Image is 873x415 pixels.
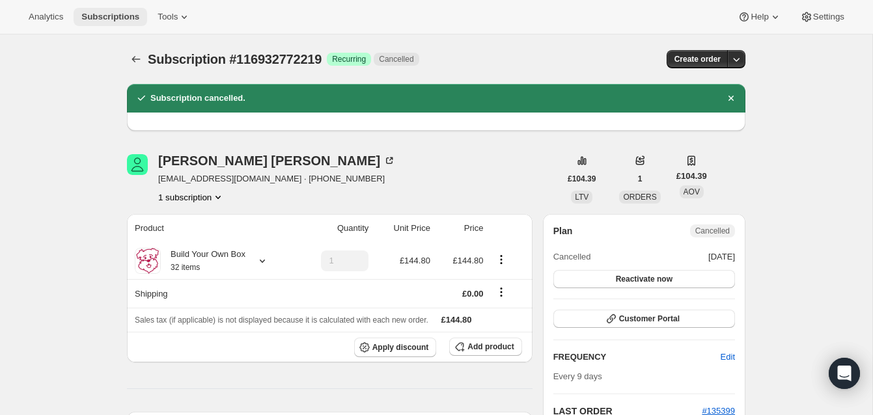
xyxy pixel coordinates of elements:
button: Add product [449,338,521,356]
span: ORDERS [623,193,656,202]
button: Product actions [491,252,512,267]
button: 1 [630,170,650,188]
th: Shipping [127,279,296,308]
span: Cancelled [553,250,591,263]
button: Product actions [158,191,225,204]
button: Subscriptions [74,8,147,26]
h2: Plan [553,224,573,237]
span: Cancelled [695,226,730,236]
button: Subscriptions [127,50,145,68]
th: Price [434,214,488,243]
span: Subscriptions [81,12,139,22]
div: Build Your Own Box [161,248,245,274]
img: product img [135,248,161,274]
span: £144.80 [400,256,430,265]
span: 1 [638,174,643,184]
span: Create order [674,54,721,64]
span: Customer Portal [619,314,680,324]
button: Apply discount [354,338,437,357]
span: [EMAIL_ADDRESS][DOMAIN_NAME] · [PHONE_NUMBER] [158,172,396,185]
button: Reactivate now [553,270,735,288]
span: Every 9 days [553,371,602,381]
span: Tools [158,12,178,22]
span: Help [751,12,768,22]
div: Open Intercom Messenger [829,358,860,389]
button: £104.39 [560,170,603,188]
span: [DATE] [708,250,735,263]
span: Add product [467,341,514,352]
span: Apply discount [372,342,429,353]
span: Sales tax (if applicable) is not displayed because it is calculated with each new order. [135,315,428,325]
button: Analytics [21,8,71,26]
span: Settings [813,12,844,22]
h2: Subscription cancelled. [150,92,245,105]
th: Quantity [296,214,373,243]
h2: FREQUENCY [553,351,721,364]
div: [PERSON_NAME] [PERSON_NAME] [158,154,396,167]
span: LTV [575,193,589,202]
span: £104.39 [568,174,596,184]
span: Subscription #116932772219 [148,52,322,66]
span: Analytics [29,12,63,22]
button: Settings [792,8,852,26]
button: Tools [150,8,199,26]
button: Edit [713,347,743,368]
span: £144.80 [441,315,472,325]
span: AOV [684,187,700,196]
button: Create order [667,50,728,68]
button: Customer Portal [553,310,735,328]
span: £144.80 [452,256,483,265]
span: £104.39 [676,170,707,183]
button: Help [730,8,789,26]
th: Unit Price [372,214,434,243]
button: Dismiss notification [722,89,740,107]
span: £0.00 [462,289,484,299]
span: Gurdeep Gill [127,154,148,175]
button: Shipping actions [491,285,512,299]
th: Product [127,214,296,243]
span: Cancelled [379,54,413,64]
span: Recurring [332,54,366,64]
span: Edit [721,351,735,364]
small: 32 items [171,263,200,272]
span: Reactivate now [616,274,672,284]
